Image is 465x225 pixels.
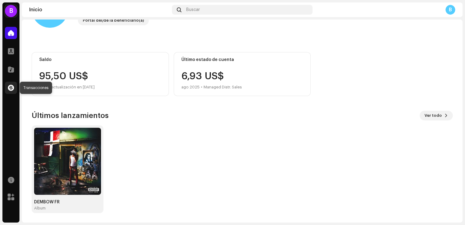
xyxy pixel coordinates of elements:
div: Portal del/de la beneficiario(a) [83,17,144,24]
button: Ver todo [420,111,453,120]
div: Inicio [29,7,170,12]
div: Album [34,206,46,211]
div: B [446,5,455,15]
div: Última actualización en [DATE] [39,84,161,91]
span: Buscar [186,7,200,12]
img: 9eb4234b-a760-44d8-ac96-d593249f40f0 [34,128,101,195]
re-o-card-value: Saldo [32,52,169,96]
div: Último estado de cuenta [181,57,303,62]
div: • [201,84,202,91]
div: ago 2025 [181,84,200,91]
h3: Últimos lanzamientos [32,111,109,120]
div: DEMBOW FR [34,200,101,205]
div: Saldo [39,57,161,62]
div: Managed Distr. Sales [204,84,242,91]
re-o-card-value: Último estado de cuenta [174,52,311,96]
span: Ver todo [425,109,442,122]
div: B [5,5,17,17]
